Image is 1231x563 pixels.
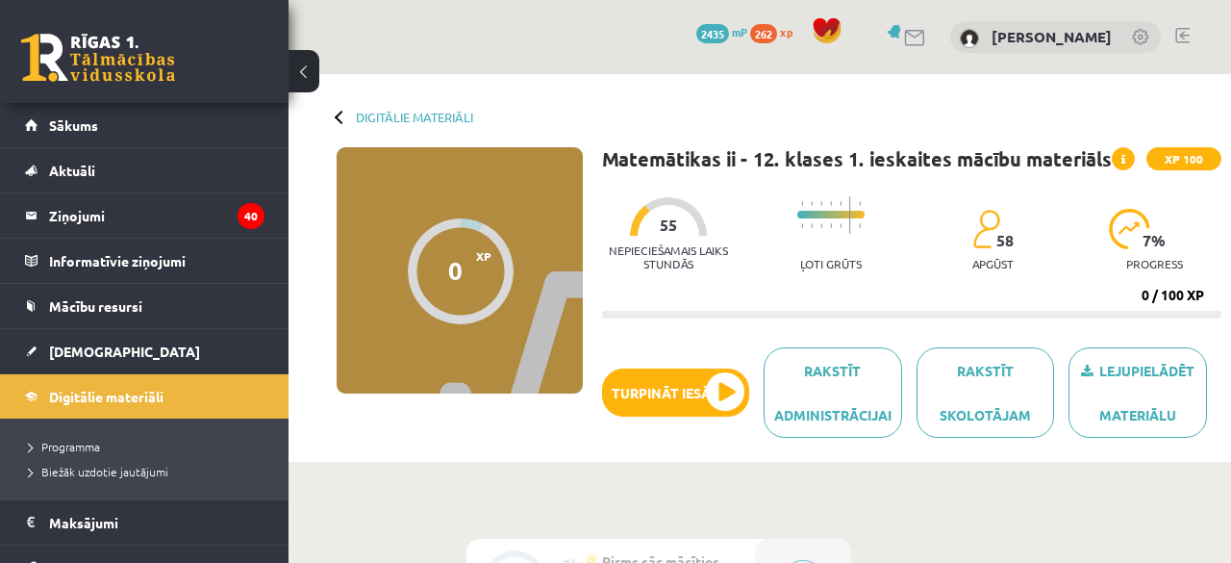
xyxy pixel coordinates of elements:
[800,257,862,270] p: Ļoti grūts
[801,223,803,228] img: icon-short-line-57e1e144782c952c97e751825c79c345078a6d821885a25fce030b3d8c18986b.svg
[356,110,473,124] a: Digitālie materiāli
[49,162,95,179] span: Aktuāli
[49,116,98,134] span: Sākums
[1126,257,1183,270] p: progress
[238,203,264,229] i: 40
[780,24,792,39] span: xp
[820,201,822,206] img: icon-short-line-57e1e144782c952c97e751825c79c345078a6d821885a25fce030b3d8c18986b.svg
[49,239,264,283] legend: Informatīvie ziņojumi
[29,464,168,479] span: Biežāk uzdotie jautājumi
[49,343,200,360] span: [DEMOGRAPHIC_DATA]
[29,463,269,480] a: Biežāk uzdotie jautājumi
[992,27,1112,46] a: [PERSON_NAME]
[696,24,747,39] a: 2435 mP
[917,347,1055,438] a: Rakstīt skolotājam
[660,217,677,234] span: 55
[49,500,264,545] legend: Maksājumi
[448,256,463,285] div: 0
[25,239,264,283] a: Informatīvie ziņojumi
[49,388,163,405] span: Digitālie materiāli
[830,223,832,228] img: icon-short-line-57e1e144782c952c97e751825c79c345078a6d821885a25fce030b3d8c18986b.svg
[849,196,851,234] img: icon-long-line-d9ea69661e0d244f92f715978eff75569469978d946b2353a9bb055b3ed8787d.svg
[996,232,1014,249] span: 58
[811,201,813,206] img: icon-short-line-57e1e144782c952c97e751825c79c345078a6d821885a25fce030b3d8c18986b.svg
[1146,147,1221,170] span: XP 100
[25,284,264,328] a: Mācību resursi
[25,374,264,419] a: Digitālie materiāli
[960,29,979,48] img: Kristīne Ozola
[1143,232,1167,249] span: 7 %
[25,193,264,238] a: Ziņojumi40
[764,347,902,438] a: Rakstīt administrācijai
[25,500,264,545] a: Maksājumi
[602,243,736,270] p: Nepieciešamais laiks stundās
[811,223,813,228] img: icon-short-line-57e1e144782c952c97e751825c79c345078a6d821885a25fce030b3d8c18986b.svg
[602,147,1112,170] h1: Matemātikas ii - 12. klases 1. ieskaites mācību materiāls
[49,193,264,238] legend: Ziņojumi
[25,148,264,192] a: Aktuāli
[25,329,264,373] a: [DEMOGRAPHIC_DATA]
[29,438,269,455] a: Programma
[476,249,491,263] span: XP
[840,201,842,206] img: icon-short-line-57e1e144782c952c97e751825c79c345078a6d821885a25fce030b3d8c18986b.svg
[840,223,842,228] img: icon-short-line-57e1e144782c952c97e751825c79c345078a6d821885a25fce030b3d8c18986b.svg
[801,201,803,206] img: icon-short-line-57e1e144782c952c97e751825c79c345078a6d821885a25fce030b3d8c18986b.svg
[602,369,749,417] button: Turpināt iesākto
[859,201,861,206] img: icon-short-line-57e1e144782c952c97e751825c79c345078a6d821885a25fce030b3d8c18986b.svg
[732,24,747,39] span: mP
[21,34,175,82] a: Rīgas 1. Tālmācības vidusskola
[25,103,264,147] a: Sākums
[1068,347,1207,438] a: Lejupielādēt materiālu
[859,223,861,228] img: icon-short-line-57e1e144782c952c97e751825c79c345078a6d821885a25fce030b3d8c18986b.svg
[29,439,100,454] span: Programma
[750,24,777,43] span: 262
[972,257,1014,270] p: apgūst
[972,209,1000,249] img: students-c634bb4e5e11cddfef0936a35e636f08e4e9abd3cc4e673bd6f9a4125e45ecb1.svg
[49,297,142,315] span: Mācību resursi
[820,223,822,228] img: icon-short-line-57e1e144782c952c97e751825c79c345078a6d821885a25fce030b3d8c18986b.svg
[750,24,802,39] a: 262 xp
[1109,209,1150,249] img: icon-progress-161ccf0a02000e728c5f80fcf4c31c7af3da0e1684b2b1d7c360e028c24a22f1.svg
[830,201,832,206] img: icon-short-line-57e1e144782c952c97e751825c79c345078a6d821885a25fce030b3d8c18986b.svg
[696,24,729,43] span: 2435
